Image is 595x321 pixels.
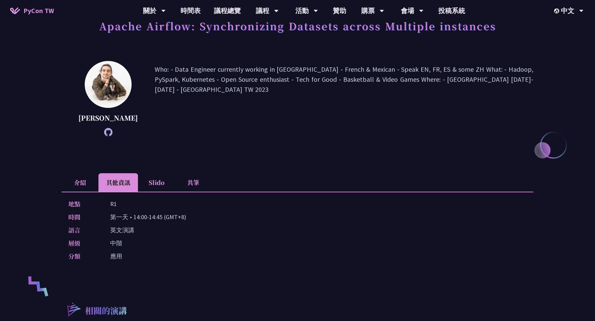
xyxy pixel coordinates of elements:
[78,113,138,123] p: [PERSON_NAME]
[138,173,175,192] li: Slido
[110,212,186,222] p: 第一天 • 14:00-14:45 (GMT+8)
[23,6,54,16] span: PyCon TW
[110,199,117,209] p: R1
[68,238,97,248] p: 層級
[155,64,533,133] p: Who: - Data Engineer currently working in [GEOGRAPHIC_DATA] - French & Mexican - Speak EN, FR, ES...
[68,251,97,261] p: 分類
[175,173,212,192] li: 共筆
[99,16,496,36] h1: Apache Airflow: Synchronizing Datasets across Multiple instances
[110,251,122,261] p: 應用
[110,238,122,248] p: 中階
[68,199,97,209] p: 地點
[554,8,561,13] img: Locale Icon
[68,225,97,235] p: 語言
[68,212,97,222] p: 時間
[85,61,132,108] img: Sebastien Crocquevieille
[85,305,127,318] p: 相關的演講
[110,225,134,235] p: 英文演講
[62,173,98,192] li: 介紹
[10,7,20,14] img: Home icon of PyCon TW 2025
[3,2,61,19] a: PyCon TW
[98,173,138,192] li: 其他資訊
